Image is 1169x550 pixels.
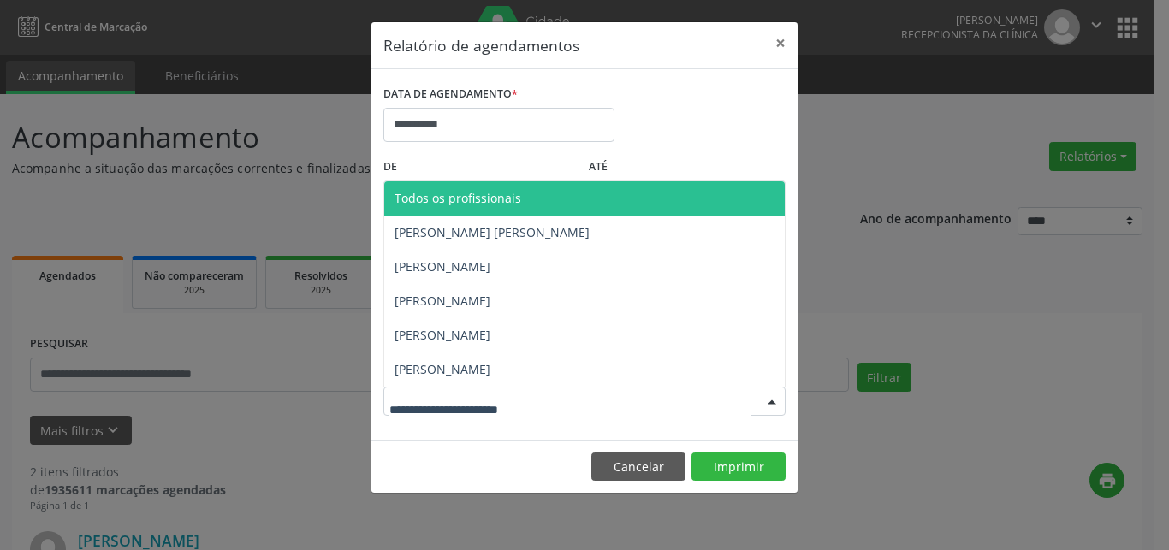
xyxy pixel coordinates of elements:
h5: Relatório de agendamentos [383,34,579,56]
span: [PERSON_NAME] [395,361,490,377]
button: Cancelar [591,452,685,482]
span: [PERSON_NAME] [395,258,490,275]
span: [PERSON_NAME] [395,293,490,309]
span: [PERSON_NAME] [395,327,490,343]
span: Todos os profissionais [395,190,521,206]
button: Close [763,22,798,64]
label: De [383,154,580,180]
button: Imprimir [691,452,786,482]
span: [PERSON_NAME] [PERSON_NAME] [395,224,590,240]
label: ATÉ [589,154,786,180]
label: DATA DE AGENDAMENTO [383,81,518,108]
